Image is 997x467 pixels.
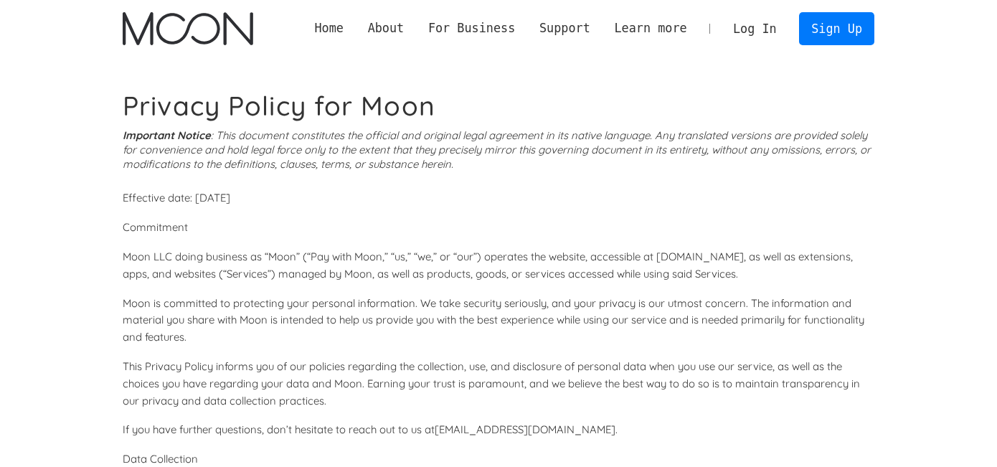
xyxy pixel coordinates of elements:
[603,19,699,37] div: Learn more
[614,19,686,37] div: Learn more
[123,421,874,438] p: If you have further questions, don’t hesitate to reach out to us at [EMAIL_ADDRESS][DOMAIN_NAME] .
[799,12,874,44] a: Sign Up
[527,19,602,37] div: Support
[123,90,874,122] h1: Privacy Policy for Moon
[123,248,874,283] p: Moon LLC doing business as “Moon” (“Pay with Moon,” “us,” “we,” or “our”) operates the website, a...
[123,358,874,409] p: This Privacy Policy informs you of our policies regarding the collection, use, and disclosure of ...
[368,19,405,37] div: About
[123,12,252,45] img: Moon Logo
[721,13,788,44] a: Log In
[123,295,874,346] p: Moon is committed to protecting your personal information. We take security seriously, and your p...
[303,19,356,37] a: Home
[123,128,871,171] i: : This document constitutes the official and original legal agreement in its native language. Any...
[428,19,515,37] div: For Business
[123,12,252,45] a: home
[123,189,874,207] p: Effective date: [DATE]
[539,19,590,37] div: Support
[356,19,416,37] div: About
[416,19,527,37] div: For Business
[123,128,211,142] strong: Important Notice
[123,219,874,236] p: Commitment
